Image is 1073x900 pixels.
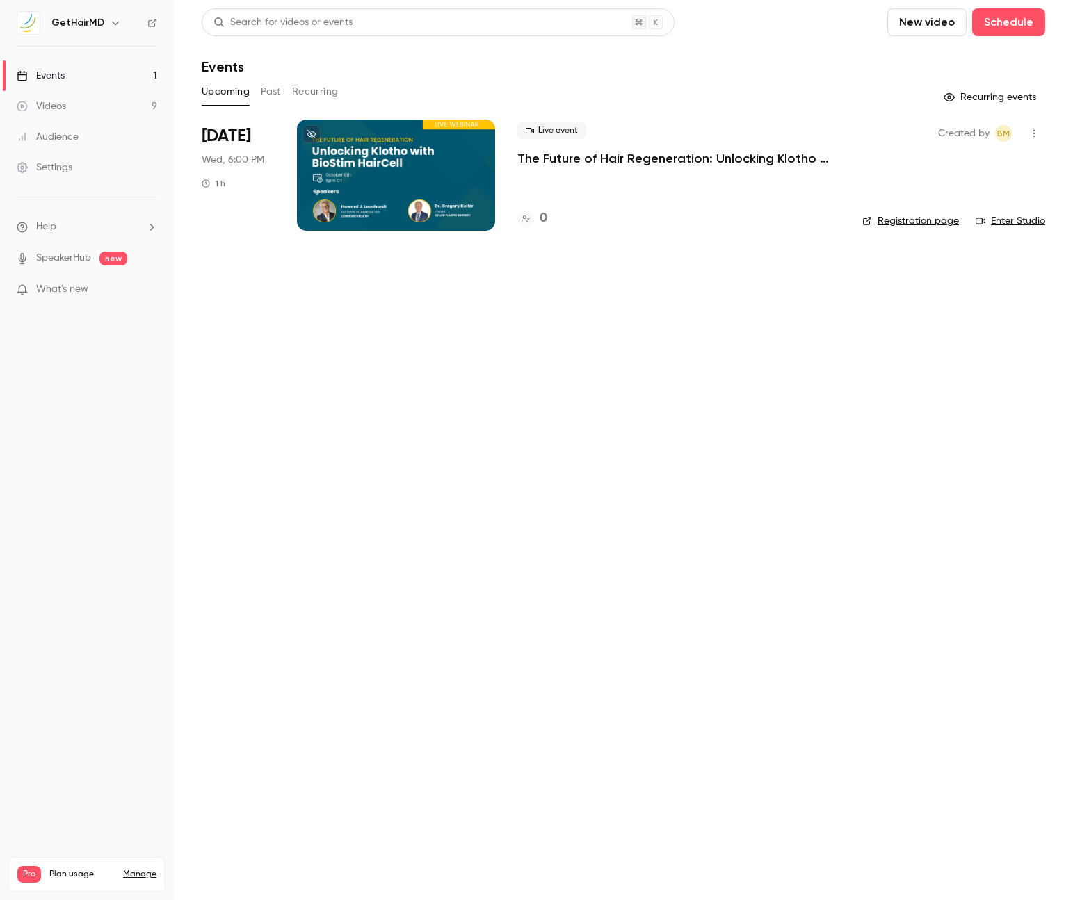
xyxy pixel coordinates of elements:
[517,122,586,139] span: Live event
[17,220,157,234] li: help-dropdown-opener
[140,284,157,296] iframe: Noticeable Trigger
[202,120,275,231] div: Oct 8 Wed, 6:00 PM (America/Chicago)
[540,209,547,228] h4: 0
[517,209,547,228] a: 0
[517,150,840,167] a: The Future of Hair Regeneration: Unlocking Klotho with BioStim HairCell
[202,153,264,167] span: Wed, 6:00 PM
[49,869,115,880] span: Plan usage
[17,866,41,883] span: Pro
[17,99,66,113] div: Videos
[202,81,250,103] button: Upcoming
[17,161,72,174] div: Settings
[997,125,1010,142] span: BM
[51,16,104,30] h6: GetHairMD
[36,220,56,234] span: Help
[887,8,967,36] button: New video
[937,86,1045,108] button: Recurring events
[972,8,1045,36] button: Schedule
[995,125,1012,142] span: Blaine McGaffigan
[99,252,127,265] span: new
[202,178,225,189] div: 1 h
[17,130,79,144] div: Audience
[976,214,1045,228] a: Enter Studio
[202,58,244,75] h1: Events
[17,12,40,34] img: GetHairMD
[36,282,88,297] span: What's new
[36,251,91,265] a: SpeakerHub
[938,125,990,142] span: Created by
[292,81,339,103] button: Recurring
[17,69,65,83] div: Events
[261,81,281,103] button: Past
[213,15,353,30] div: Search for videos or events
[862,214,959,228] a: Registration page
[123,869,156,880] a: Manage
[202,125,251,147] span: [DATE]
